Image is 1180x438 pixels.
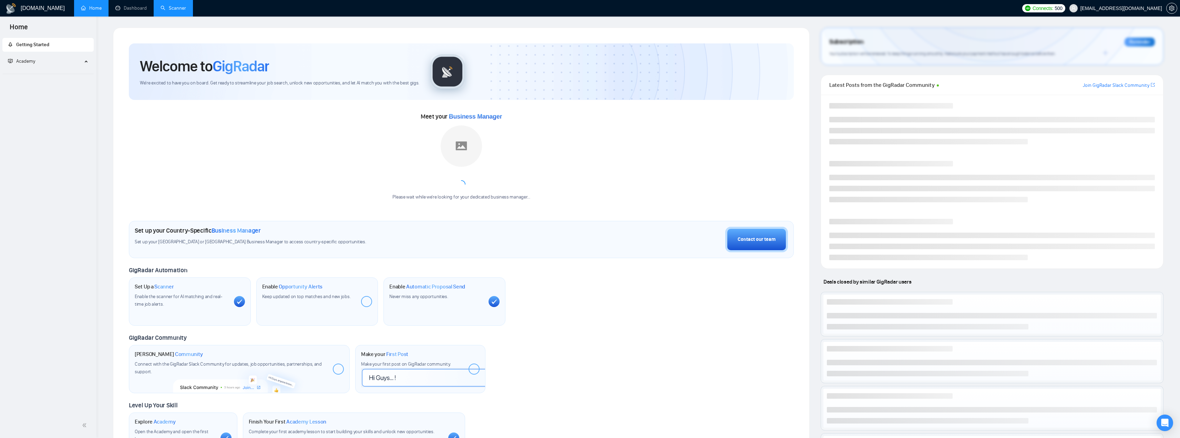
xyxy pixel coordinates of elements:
span: Meet your [421,113,502,120]
span: Scanner [154,283,174,290]
button: Contact our team [725,227,788,252]
span: Academy [16,58,35,64]
span: user [1071,6,1076,11]
a: dashboardDashboard [115,5,147,11]
span: Opportunity Alerts [279,283,322,290]
div: Contact our team [738,236,776,243]
span: Automatic Proposal Send [406,283,465,290]
span: Academy [154,418,176,425]
span: Getting Started [16,42,49,48]
span: Academy Lesson [286,418,326,425]
a: Join GigRadar Slack Community [1083,82,1149,89]
a: setting [1166,6,1177,11]
span: Academy [8,58,35,64]
span: First Post [386,351,408,358]
div: Please wait while we're looking for your dedicated business manager... [388,194,534,201]
span: Connect with the GigRadar Slack Community for updates, job opportunities, partnerships, and support. [135,361,322,375]
span: Enable the scanner for AI matching and real-time job alerts. [135,294,222,307]
span: Never miss any opportunities. [389,294,448,299]
span: Home [4,22,33,37]
span: GigRadar Community [129,334,187,342]
span: GigRadar Automation [129,266,187,274]
li: Getting Started [2,38,94,52]
h1: Enable [262,283,323,290]
span: Connects: [1033,4,1053,12]
h1: Make your [361,351,408,358]
span: Complete your first academy lesson to start building your skills and unlock new opportunities. [249,429,434,435]
span: Deals closed by similar GigRadar users [821,276,914,288]
div: Open Intercom Messenger [1157,415,1173,431]
img: placeholder.png [441,125,482,167]
a: searchScanner [161,5,186,11]
span: Keep updated on top matches and new jobs. [262,294,351,299]
span: rocket [8,42,13,47]
img: upwork-logo.png [1025,6,1030,11]
a: homeHome [81,5,102,11]
h1: Enable [389,283,465,290]
img: gigradar-logo.png [430,54,465,89]
span: loading [456,179,466,189]
span: We're excited to have you on board. Get ready to streamline your job search, unlock new opportuni... [140,80,419,86]
div: Reminder [1125,38,1155,47]
h1: [PERSON_NAME] [135,351,203,358]
span: Make your first post on GigRadar community. [361,361,451,367]
span: Latest Posts from the GigRadar Community [829,81,935,89]
a: export [1151,82,1155,88]
span: setting [1167,6,1177,11]
span: Business Manager [212,227,261,234]
img: logo [6,3,17,14]
span: Community [175,351,203,358]
span: Subscription [829,36,863,48]
img: slackcommunity-bg.png [173,361,305,393]
h1: Welcome to [140,57,269,75]
h1: Explore [135,418,176,425]
h1: Finish Your First [249,418,326,425]
span: 500 [1055,4,1062,12]
h1: Set Up a [135,283,174,290]
span: fund-projection-screen [8,59,13,63]
h1: Set up your Country-Specific [135,227,261,234]
button: setting [1166,3,1177,14]
li: Academy Homepage [2,71,94,75]
span: GigRadar [213,57,269,75]
span: Level Up Your Skill [129,401,177,409]
span: Your subscription will be renewed. To keep things running smoothly, make sure your payment method... [829,51,1056,56]
span: Business Manager [449,113,502,120]
span: Set up your [GEOGRAPHIC_DATA] or [GEOGRAPHIC_DATA] Business Manager to access country-specific op... [135,239,527,245]
span: double-left [82,422,89,429]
